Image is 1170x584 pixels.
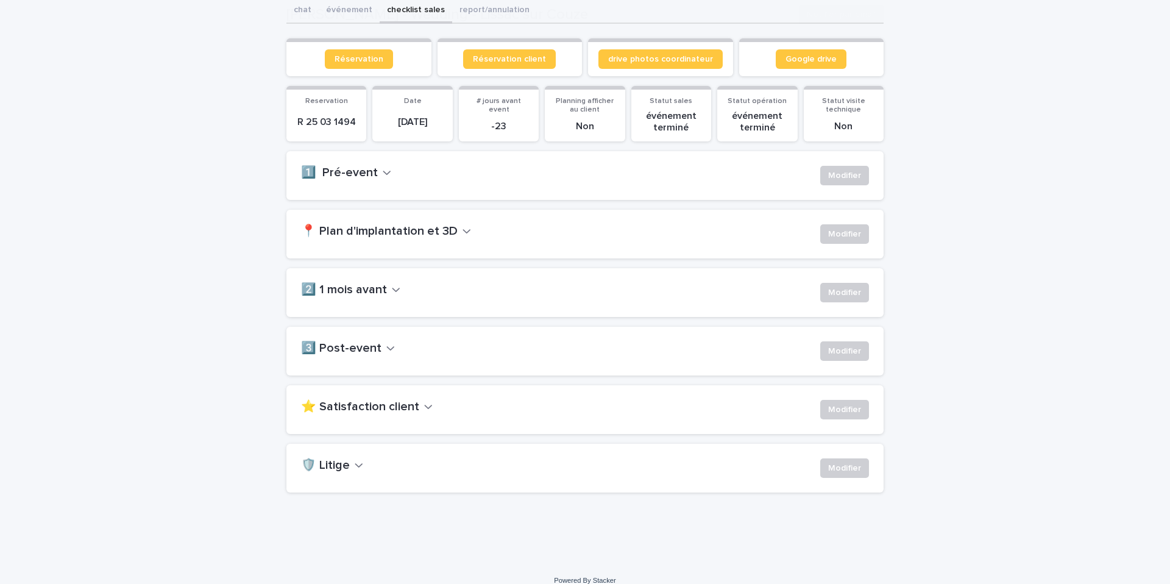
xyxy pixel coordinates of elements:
h2: [PERSON_NAME] - Wedding - Lissac sur Couze [286,6,588,24]
span: Notifier par email [807,9,876,21]
span: Date [404,98,422,105]
h2: 2️⃣ 1 mois avant [301,283,387,297]
p: événement terminé [725,110,790,134]
span: Modifier [828,462,861,474]
a: Réservation [325,49,393,69]
p: -23 [466,121,531,132]
button: 1️⃣ Pré-event [301,166,391,180]
button: Modifier [820,224,869,244]
button: ⭐ Satisfaction client [301,400,433,415]
button: 3️⃣ Post-event [301,341,395,356]
span: Statut sales [650,98,692,105]
span: Reservation [305,98,348,105]
p: Non [811,121,876,132]
span: # jours avant event [477,98,521,113]
span: Google drive [785,55,837,63]
button: 📍 Plan d'implantation et 3D [301,224,471,239]
h2: 1️⃣ Pré-event [301,166,378,180]
button: 2️⃣ 1 mois avant [301,283,400,297]
p: événement terminé [639,110,704,134]
span: Statut visite technique [822,98,865,113]
p: Non [552,121,617,132]
button: Modifier [820,400,869,419]
h2: 🛡️ Litige [301,458,350,473]
span: Modifier [828,345,861,357]
span: Modifier [828,404,861,416]
span: Statut opération [728,98,787,105]
h2: 📍 Plan d'implantation et 3D [301,224,458,239]
button: Notifier par email [799,5,884,24]
h2: 3️⃣ Post-event [301,341,381,356]
span: Réservation client [473,55,546,63]
span: Planning afficher au client [556,98,614,113]
p: [DATE] [380,116,445,128]
a: drive photos coordinateur [598,49,723,69]
span: Modifier [828,169,861,182]
h2: ⭐ Satisfaction client [301,400,419,415]
a: Google drive [776,49,846,69]
p: R 25 03 1494 [294,116,359,128]
a: Powered By Stacker [554,577,615,584]
a: Réservation client [463,49,556,69]
span: Réservation [335,55,383,63]
button: 🛡️ Litige [301,458,363,473]
button: Modifier [820,458,869,478]
button: Modifier [820,283,869,302]
button: Modifier [820,166,869,185]
span: Modifier [828,228,861,240]
span: drive photos coordinateur [608,55,713,63]
button: Modifier [820,341,869,361]
span: Modifier [828,287,861,299]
